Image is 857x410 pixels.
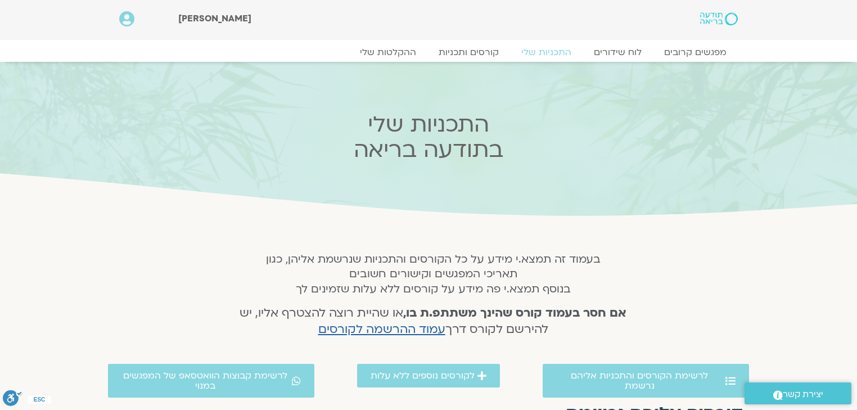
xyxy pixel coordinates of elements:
[653,47,738,58] a: מפגשים קרובים
[427,47,510,58] a: קורסים ותכניות
[178,12,251,25] span: [PERSON_NAME]
[121,371,289,391] span: לרשימת קבוצות הוואטסאפ של המפגשים במנוי
[556,371,723,391] span: לרשימת הקורסים והתכניות אליהם נרשמת
[208,112,649,163] h2: התכניות שלי בתודעה בריאה
[225,305,642,338] h4: או שהיית רוצה להצטרף אליו, יש להירשם לקורס דרך
[108,364,314,398] a: לרשימת קבוצות הוואטסאפ של המפגשים במנוי
[371,371,475,381] span: לקורסים נוספים ללא עלות
[583,47,653,58] a: לוח שידורים
[543,364,749,398] a: לרשימת הקורסים והתכניות אליהם נרשמת
[225,252,642,296] h5: בעמוד זה תמצא.י מידע על כל הקורסים והתכניות שנרשמת אליהן, כגון תאריכי המפגשים וקישורים חשובים בנו...
[403,305,626,321] strong: אם חסר בעמוד קורס שהינך משתתפ.ת בו,
[745,382,851,404] a: יצירת קשר
[510,47,583,58] a: התכניות שלי
[318,321,445,337] a: עמוד ההרשמה לקורסים
[119,47,738,58] nav: Menu
[783,387,823,402] span: יצירת קשר
[357,364,500,388] a: לקורסים נוספים ללא עלות
[349,47,427,58] a: ההקלטות שלי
